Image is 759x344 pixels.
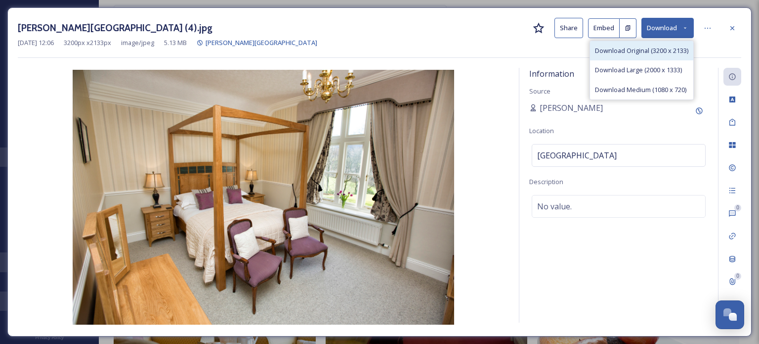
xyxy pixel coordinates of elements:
img: Hazel%20Bank%20Country%20House%20(4).jpg [18,70,509,325]
span: Download Medium (1080 x 720) [595,85,686,95]
span: 5.13 MB [164,38,187,48]
span: 3200 px x 2133 px [64,38,111,48]
span: Location [529,126,554,135]
span: Source [529,87,550,96]
button: Download [641,18,694,38]
div: 0 [734,204,741,211]
span: [PERSON_NAME][GEOGRAPHIC_DATA] [206,38,317,47]
span: Information [529,68,574,79]
span: Download Large (2000 x 1333) [595,65,682,75]
span: [GEOGRAPHIC_DATA] [537,149,617,161]
span: Download Original (3200 x 2133) [595,46,688,55]
span: No value. [537,200,572,212]
span: Description [529,177,563,186]
h3: [PERSON_NAME][GEOGRAPHIC_DATA] (4).jpg [18,21,212,35]
span: [PERSON_NAME] [540,102,603,114]
button: Share [554,18,583,38]
span: image/jpeg [121,38,154,48]
button: Open Chat [716,300,744,329]
button: Embed [588,18,620,38]
div: 0 [734,273,741,280]
span: [DATE] 12:06 [18,38,54,48]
